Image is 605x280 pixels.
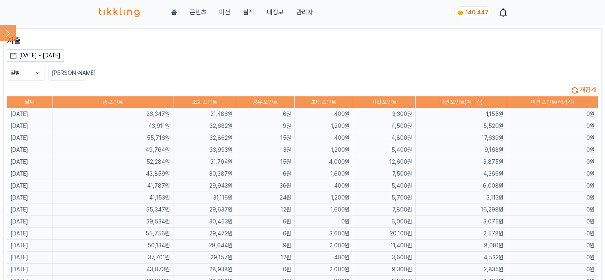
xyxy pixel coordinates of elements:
[7,168,53,180] td: [DATE]
[507,156,598,168] td: 0원
[99,8,140,17] img: 티끌링
[173,144,236,156] td: 33,993원
[173,240,236,252] td: 28,644원
[507,240,598,252] td: 0원
[7,144,53,156] td: [DATE]
[236,108,295,120] td: 6원
[353,132,416,144] td: 4,800원
[416,144,507,156] td: 9,168원
[173,96,236,108] th: 조회 포인트
[236,132,295,144] td: 15원
[507,228,598,240] td: 0원
[190,8,206,17] a: 콘텐츠
[7,216,53,228] td: [DATE]
[173,180,236,192] td: 29,943원
[294,132,353,144] td: 400원
[7,192,53,204] td: [DATE]
[353,144,416,156] td: 5,400원
[507,180,598,192] td: 0원
[236,192,295,204] td: 24원
[507,96,598,108] th: 미션 포인트(레거시)
[19,51,60,60] div: [DATE] - [DATE]
[48,65,86,81] button: [PERSON_NAME]
[52,264,173,276] td: 43,073원
[52,204,173,216] td: 55,347원
[353,252,416,264] td: 3,600원
[457,10,464,16] img: coin
[7,156,53,168] td: [DATE]
[353,264,416,276] td: 9,300원
[236,264,295,276] td: 0원
[454,6,490,18] a: coin 140,447
[236,228,295,240] td: 6원
[173,168,236,180] td: 30,387원
[294,144,353,156] td: 1,200원
[416,240,507,252] td: 8,081원
[580,86,596,94] span: 재집계
[243,8,254,17] a: 실적
[416,192,507,204] td: 3,113원
[507,264,598,276] td: 0원
[353,108,416,120] td: 3,300원
[294,120,353,132] td: 1,200원
[416,120,507,132] td: 5,520원
[173,216,236,228] td: 30,453원
[52,96,173,108] th: 총 포인트
[296,8,313,17] a: 관리자
[173,108,236,120] td: 21,486원
[416,108,507,120] td: 1,155원
[294,168,353,180] td: 1,600원
[236,96,295,108] th: 공유 포인트
[465,9,488,16] span: 140,447
[7,120,53,132] td: [DATE]
[294,156,353,168] td: 4,000원
[294,216,353,228] td: 0원
[353,192,416,204] td: 5,700원
[294,192,353,204] td: 1,200원
[236,156,295,168] td: 15원
[7,240,53,252] td: [DATE]
[7,96,53,108] th: 날짜
[416,216,507,228] td: 3,075원
[294,204,353,216] td: 1,600원
[294,240,353,252] td: 2,000원
[353,156,416,168] td: 12,600원
[353,168,416,180] td: 7,500원
[236,216,295,228] td: 6원
[236,204,295,216] td: 12원
[294,264,353,276] td: 2,000원
[236,120,295,132] td: 9원
[507,108,598,120] td: 0원
[173,228,236,240] td: 29,472원
[52,156,173,168] td: 52,284원
[416,168,507,180] td: 4,366원
[507,192,598,204] td: 0원
[236,144,295,156] td: 3원
[353,240,416,252] td: 11,400원
[507,204,598,216] td: 0원
[7,65,45,81] button: 일별
[416,156,507,168] td: 3,875원
[52,228,173,240] td: 55,756원
[507,120,598,132] td: 0원
[507,216,598,228] td: 0원
[267,8,284,17] a: 내정보
[507,144,598,156] td: 0원
[353,96,416,108] th: 가입 포인트
[507,252,598,264] td: 0원
[173,252,236,264] td: 29,157원
[353,204,416,216] td: 7,800원
[7,180,53,192] td: [DATE]
[416,204,507,216] td: 16,298원
[7,264,53,276] td: [DATE]
[236,252,295,264] td: 12원
[236,180,295,192] td: 36원
[52,144,173,156] td: 49,764원
[236,168,295,180] td: 6원
[416,228,507,240] td: 2,578원
[219,8,230,17] button: 미션
[52,120,173,132] td: 43,911원
[294,108,353,120] td: 400원
[173,204,236,216] td: 29,637원
[570,84,598,96] button: 재집계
